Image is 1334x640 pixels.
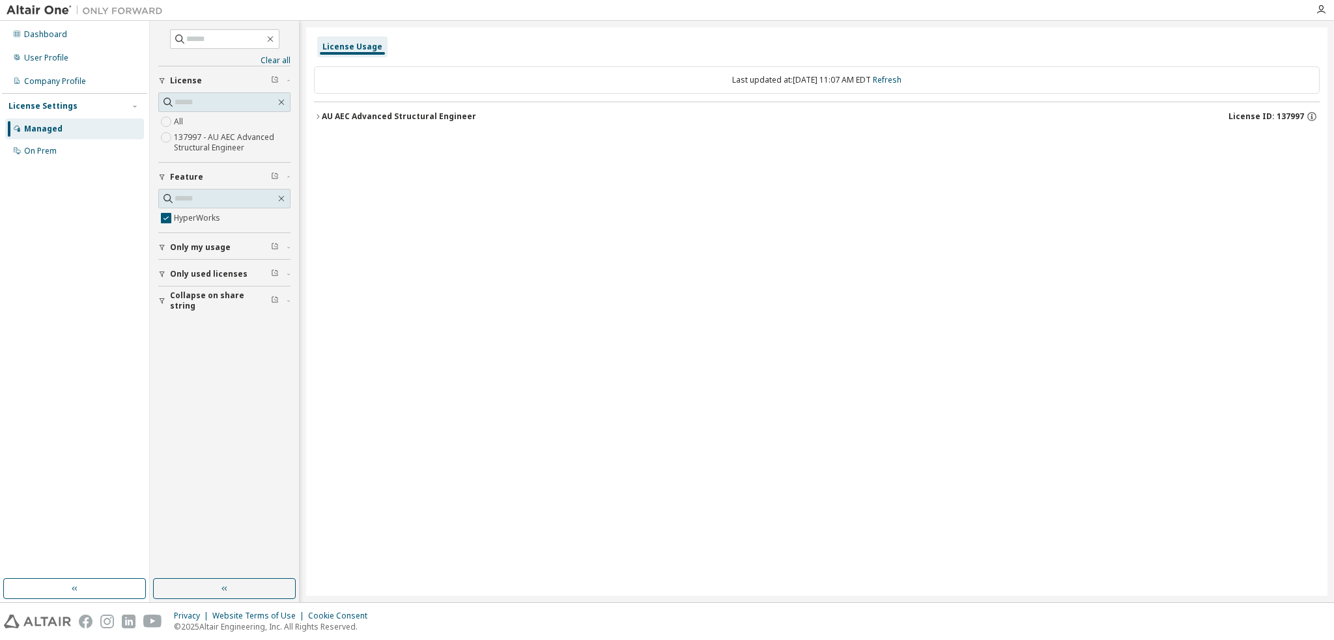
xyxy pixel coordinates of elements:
img: altair_logo.svg [4,615,71,628]
button: Only my usage [158,233,291,262]
span: Collapse on share string [170,290,271,311]
div: User Profile [24,53,68,63]
button: Collapse on share string [158,286,291,315]
div: Managed [24,124,63,134]
div: Last updated at: [DATE] 11:07 AM EDT [314,66,1320,94]
span: License [170,76,202,86]
button: AU AEC Advanced Structural EngineerLicense ID: 137997 [314,102,1320,131]
div: Cookie Consent [308,611,375,621]
span: Clear filter [271,269,279,279]
img: Altair One [7,4,169,17]
div: AU AEC Advanced Structural Engineer [322,111,476,122]
img: facebook.svg [79,615,92,628]
span: License ID: 137997 [1228,111,1304,122]
div: Dashboard [24,29,67,40]
div: Privacy [174,611,212,621]
div: On Prem [24,146,57,156]
a: Clear all [158,55,291,66]
button: License [158,66,291,95]
img: youtube.svg [143,615,162,628]
p: © 2025 Altair Engineering, Inc. All Rights Reserved. [174,621,375,632]
img: linkedin.svg [122,615,135,628]
label: 137997 - AU AEC Advanced Structural Engineer [174,130,291,156]
button: Only used licenses [158,260,291,288]
span: Clear filter [271,296,279,306]
span: Only used licenses [170,269,248,279]
div: License Usage [322,42,382,52]
a: Refresh [873,74,901,85]
label: All [174,114,186,130]
img: instagram.svg [100,615,114,628]
span: Clear filter [271,76,279,86]
div: Company Profile [24,76,86,87]
span: Clear filter [271,242,279,253]
div: Website Terms of Use [212,611,308,621]
button: Feature [158,163,291,191]
span: Only my usage [170,242,231,253]
div: License Settings [8,101,78,111]
label: HyperWorks [174,210,223,226]
span: Feature [170,172,203,182]
span: Clear filter [271,172,279,182]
